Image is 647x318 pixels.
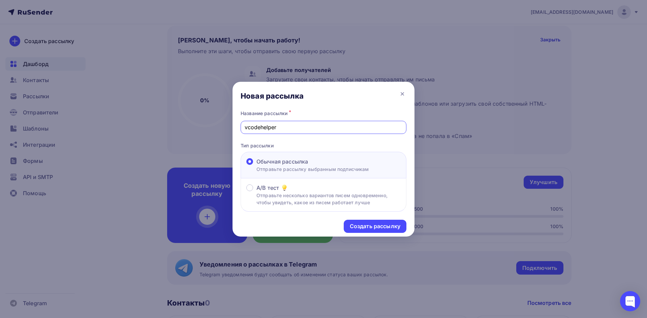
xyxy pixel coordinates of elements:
span: A/B тест [256,184,279,192]
div: Название рассылки [241,109,406,118]
input: Придумайте название рассылки [245,123,403,131]
p: Отправьте несколько вариантов писем одновременно, чтобы увидеть, какое из писем работает лучше [256,192,401,206]
div: Создать рассылку [350,222,400,230]
div: Новая рассылка [241,91,304,101]
span: Обычная рассылка [256,157,308,166]
p: Тип рассылки [241,142,406,149]
p: Отправьте рассылку выбранным подписчикам [256,166,369,173]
